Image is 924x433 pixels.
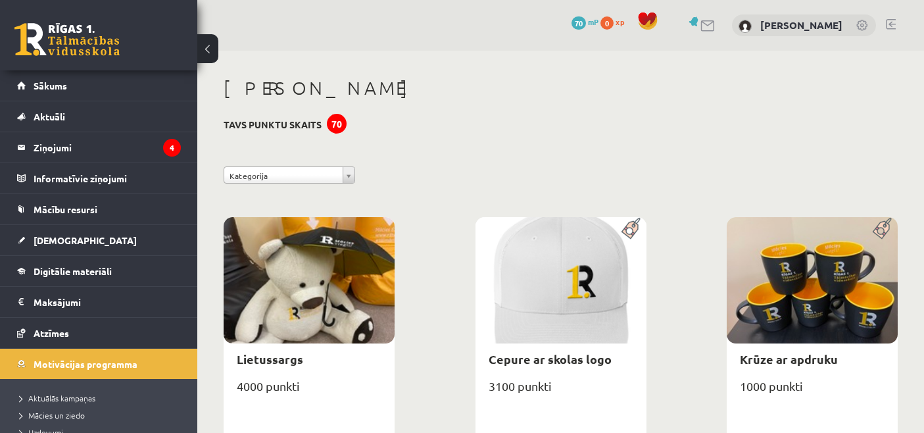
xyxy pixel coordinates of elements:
a: Rīgas 1. Tālmācības vidusskola [14,23,120,56]
a: Atzīmes [17,318,181,348]
a: 70 mP [571,16,598,27]
img: Populāra prece [617,217,646,240]
div: 70 [327,114,347,134]
span: 0 [600,16,614,30]
a: Digitālie materiāli [17,256,181,286]
span: Mācies un ziedo [20,410,85,420]
legend: Ziņojumi [34,132,181,163]
h3: Tavs punktu skaits [224,119,322,130]
a: Motivācijas programma [17,349,181,379]
legend: Maksājumi [34,287,181,317]
div: 1000 punkti [727,375,898,408]
span: mP [588,16,598,27]
a: Informatīvie ziņojumi [17,163,181,193]
a: Krūze ar apdruku [740,351,838,367]
a: Sākums [17,70,181,101]
div: 4000 punkti [224,375,395,408]
span: Mācību resursi [34,203,97,215]
a: Lietussargs [237,351,303,367]
a: Maksājumi [17,287,181,317]
span: Digitālie materiāli [34,265,112,277]
span: [DEMOGRAPHIC_DATA] [34,234,137,246]
img: Andrejs Rjasenskis [739,20,752,33]
a: Cepure ar skolas logo [489,351,612,367]
span: xp [616,16,624,27]
h1: [PERSON_NAME] [224,77,898,99]
a: Mācies un ziedo [20,409,184,421]
div: 3100 punkti [475,375,646,408]
legend: Informatīvie ziņojumi [34,163,181,193]
a: 0 xp [600,16,631,27]
span: Kategorija [230,167,337,184]
a: Aktuālās kampaņas [20,392,184,404]
a: Aktuāli [17,101,181,132]
span: Motivācijas programma [34,358,137,370]
a: [PERSON_NAME] [760,18,842,32]
span: 70 [571,16,586,30]
span: Atzīmes [34,327,69,339]
i: 4 [163,139,181,157]
span: Aktuālās kampaņas [20,393,95,403]
span: Aktuāli [34,111,65,122]
a: [DEMOGRAPHIC_DATA] [17,225,181,255]
a: Kategorija [224,166,355,184]
a: Ziņojumi4 [17,132,181,163]
span: Sākums [34,80,67,91]
a: Mācību resursi [17,194,181,224]
img: Populāra prece [868,217,898,240]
